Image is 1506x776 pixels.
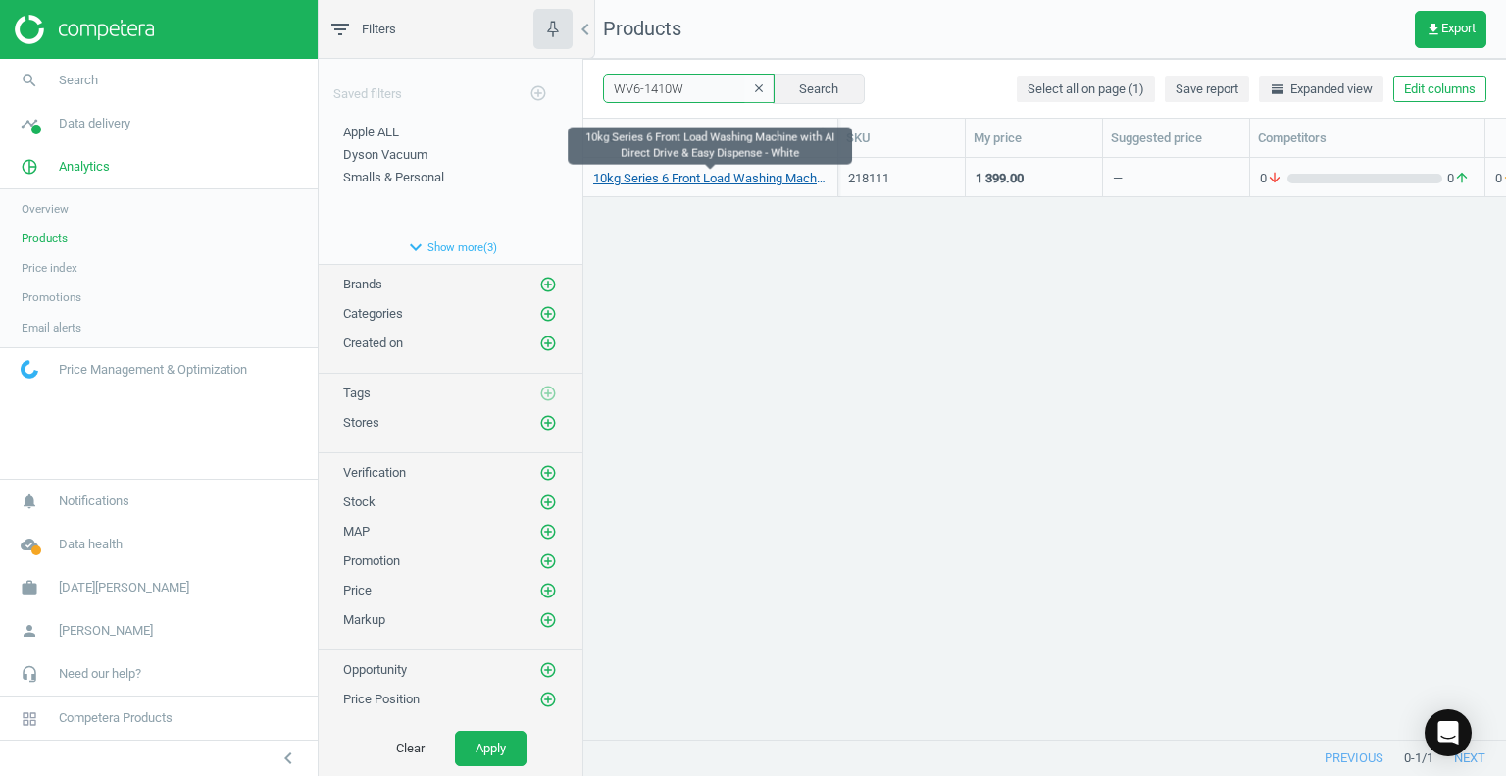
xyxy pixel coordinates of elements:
[1422,750,1433,767] span: / 1
[343,306,403,321] span: Categories
[538,413,558,433] button: add_circle_outline
[11,526,48,563] i: cloud_done
[539,691,557,708] i: add_circle_outline
[343,415,379,430] span: Stores
[59,709,173,727] span: Competera Products
[319,59,582,114] div: Saved filters
[603,17,681,40] span: Products
[343,662,407,677] span: Opportunity
[22,201,69,217] span: Overview
[404,235,427,259] i: expand_more
[343,583,372,597] span: Price
[343,524,370,539] span: MAP
[539,464,557,482] i: add_circle_outline
[1028,80,1144,98] span: Select all on page (1)
[22,289,81,305] span: Promotions
[59,72,98,89] span: Search
[1442,170,1475,187] span: 0
[1017,76,1155,103] button: Select all on page (1)
[276,747,300,770] i: chevron_left
[538,304,558,324] button: add_circle_outline
[583,158,1506,725] div: grid
[568,128,852,165] div: 10kg Series 6 Front Load Washing Machine with AI Direct Drive & Easy Dispense - White
[539,611,557,629] i: add_circle_outline
[1393,76,1486,103] button: Edit columns
[538,334,558,353] button: add_circle_outline
[538,581,558,600] button: add_circle_outline
[22,320,81,336] span: Email alerts
[603,74,775,103] input: SKU/Title search
[1259,76,1383,103] button: horizontal_splitExpanded view
[319,231,582,264] button: expand_moreShow more(3)
[1267,170,1282,187] i: arrow_downward
[11,62,48,99] i: search
[343,147,427,162] span: Dyson Vacuum
[264,746,313,771] button: chevron_left
[538,660,558,680] button: add_circle_outline
[59,665,141,683] span: Need our help?
[846,129,957,147] div: SKU
[11,105,48,142] i: timeline
[59,492,129,510] span: Notifications
[1165,76,1249,103] button: Save report
[343,386,371,400] span: Tags
[343,336,403,350] span: Created on
[22,231,68,246] span: Products
[59,158,110,176] span: Analytics
[773,74,865,103] button: Search
[1258,129,1477,147] div: Competitors
[1426,22,1476,37] span: Export
[1270,81,1285,97] i: horizontal_split
[1426,22,1441,37] i: get_app
[1415,11,1486,48] button: get_appExport
[539,523,557,541] i: add_circle_outline
[15,15,154,44] img: ajHJNr6hYgQAAAAASUVORK5CYII=
[752,81,766,95] i: clear
[538,690,558,709] button: add_circle_outline
[59,536,123,553] span: Data health
[1113,170,1123,194] div: —
[343,465,406,480] span: Verification
[22,260,77,276] span: Price index
[538,463,558,483] button: add_circle_outline
[343,125,399,139] span: Apple ALL
[538,492,558,512] button: add_circle_outline
[11,612,48,649] i: person
[529,84,547,102] i: add_circle_outline
[59,622,153,640] span: [PERSON_NAME]
[538,610,558,630] button: add_circle_outline
[343,692,420,706] span: Price Position
[59,361,247,379] span: Price Management & Optimization
[11,569,48,606] i: work
[343,612,385,627] span: Markup
[1454,170,1470,187] i: arrow_upward
[1270,80,1373,98] span: Expanded view
[574,18,597,41] i: chevron_left
[343,277,382,291] span: Brands
[343,494,376,509] span: Stock
[376,731,445,766] button: Clear
[976,170,1024,187] div: 1 399.00
[1260,170,1287,187] span: 0
[538,551,558,571] button: add_circle_outline
[1433,741,1506,776] button: next
[59,115,130,132] span: Data delivery
[343,553,400,568] span: Promotion
[539,276,557,293] i: add_circle_outline
[539,414,557,432] i: add_circle_outline
[848,170,955,187] div: 218111
[744,76,774,103] button: clear
[593,170,828,187] a: 10kg Series 6 Front Load Washing Machine with AI Direct Drive & Easy Dispense - White
[328,18,352,41] i: filter_list
[538,384,558,403] button: add_circle_outline
[1404,750,1422,767] span: 0 - 1
[21,360,38,379] img: wGWNvw8QSZomAAAAABJRU5ErkJggg==
[455,731,527,766] button: Apply
[1304,741,1404,776] button: previous
[538,522,558,542] button: add_circle_outline
[539,305,557,323] i: add_circle_outline
[1425,709,1472,756] div: Open Intercom Messenger
[539,661,557,679] i: add_circle_outline
[538,275,558,294] button: add_circle_outline
[343,170,444,184] span: Smalls & Personal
